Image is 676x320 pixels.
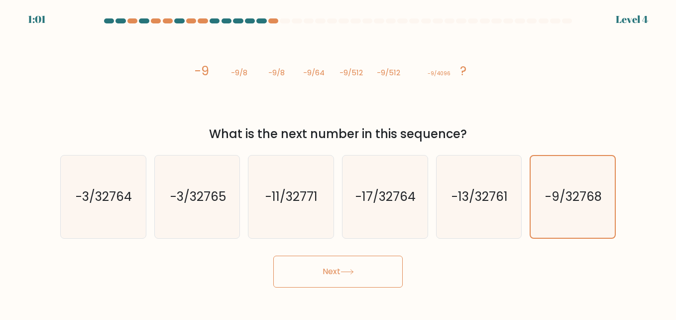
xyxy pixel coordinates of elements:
[428,70,451,77] tspan: -9/4096
[273,256,403,288] button: Next
[545,188,602,205] text: -9/32768
[28,12,46,27] div: 1:01
[355,188,416,205] text: -17/32764
[268,67,285,78] tspan: -9/8
[377,67,400,78] tspan: -9/512
[451,188,508,205] text: -13/32761
[66,125,610,143] div: What is the next number in this sequence?
[460,62,466,80] tspan: ?
[303,67,325,78] tspan: -9/64
[231,67,247,78] tspan: -9/8
[266,188,318,205] text: -11/32771
[195,62,209,80] tspan: -9
[170,188,226,205] text: -3/32765
[616,12,648,27] div: Level 4
[339,67,363,78] tspan: -9/512
[76,188,132,205] text: -3/32764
